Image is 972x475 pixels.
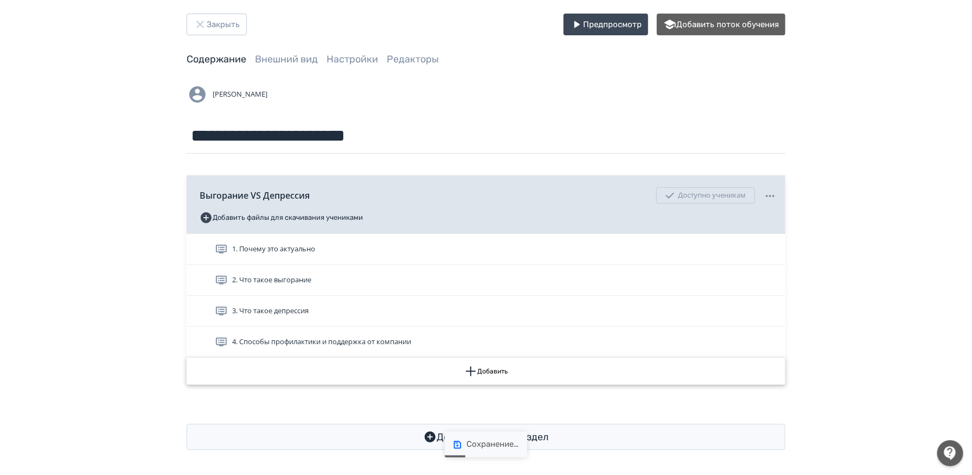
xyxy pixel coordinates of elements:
[232,244,315,255] span: 1. Почему это актуально
[387,53,439,65] a: Редакторы
[213,89,267,100] span: [PERSON_NAME]
[657,14,785,35] button: Добавить поток обучения
[200,209,363,226] button: Добавить файлы для скачивания учениками
[232,275,311,286] span: 2. Что такое выгорание
[187,424,785,450] button: Добавить новый раздел
[564,14,648,35] button: Предпросмотр
[232,306,309,316] span: 3. Что такое депрессия
[466,439,519,450] div: Сохранение…
[187,53,246,65] a: Содержание
[187,14,247,35] button: Закрыть
[187,327,785,358] div: 4. Способы профилактики и поддержка от компании
[187,265,785,296] div: 2. Что такое выгорание
[200,189,310,202] span: Выгорание VS Депрессия
[187,358,785,385] button: Добавить
[255,53,318,65] a: Внешний вид
[232,337,411,347] span: 4. Способы профилактики и поддержка от компании
[656,187,755,204] div: Доступно ученикам
[187,296,785,327] div: 3. Что такое депрессия
[327,53,378,65] a: Настройки
[187,234,785,265] div: 1. Почему это актуально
